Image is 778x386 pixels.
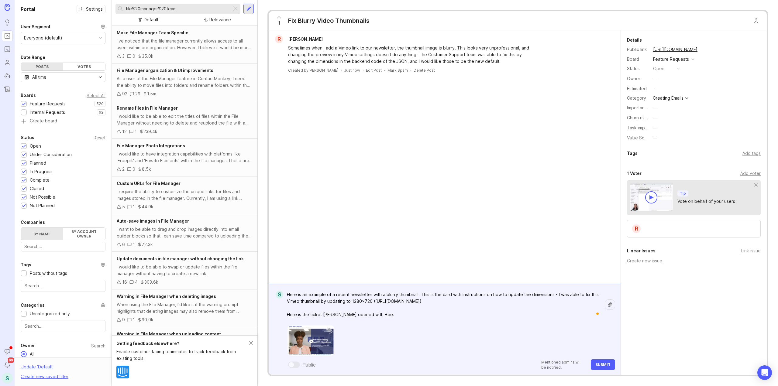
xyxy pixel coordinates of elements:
div: Everyone (default) [24,35,62,41]
span: 99 [8,357,14,363]
a: Update documents in file manager without changing the linkI would like to be able to swap or upda... [112,252,257,289]
a: Warning in File Manager when uploading contentHi team. We encourage our users to use File Manager... [112,327,257,365]
div: Link issue [741,248,761,254]
label: Task impact [627,125,651,130]
img: Canny Home [5,4,10,11]
div: Update ' Default ' [21,364,53,373]
div: Creating Emails [653,96,683,100]
div: Owner [627,75,648,82]
div: Internal Requests [30,109,65,116]
span: [PERSON_NAME] [288,36,323,42]
div: 44.9k [142,203,153,210]
div: All time [32,74,46,80]
div: 5 [122,203,125,210]
div: Create new saved filter [21,373,68,380]
div: 3 [122,53,125,60]
p: 520 [96,101,104,106]
div: I've noticed that the file manager currently allows access to all users within our organization. ... [117,38,253,51]
div: Posts without tags [30,270,67,277]
h1: Portal [21,5,35,13]
button: Announcements [2,346,13,357]
div: Linear Issues [627,247,656,254]
label: Importance [627,105,650,110]
div: Reset [94,136,105,139]
a: Create board [21,119,105,124]
a: [URL][DOMAIN_NAME] [651,46,699,53]
button: Submit [591,359,615,370]
div: 12 [122,128,127,135]
label: By account owner [63,228,105,240]
a: Auto-save images in File ManagerI want to be able to drag and drop images directly into email bui... [112,214,257,252]
div: 8.5k [142,166,151,173]
div: 1 [133,316,135,323]
a: Just now [344,68,360,73]
a: File Manager Photo IntegrationsI would like to have integration capabilities with platforms like ... [112,139,257,176]
div: Enable customer-facing teammates to track feedback from existing tools. [116,348,249,362]
div: All [27,351,37,357]
div: Not Possible [30,194,55,200]
div: Category [627,95,648,101]
div: Companies [21,219,45,226]
div: I require the ability to customize the unique links for files and images stored in the file manag... [117,188,253,202]
a: Ideas [2,17,13,28]
a: R[PERSON_NAME] [271,35,328,43]
div: Closed [30,185,44,192]
span: 1 [278,20,280,26]
div: — [653,114,657,121]
div: 72.3k [142,241,153,248]
div: Sometimes when I add a Vimeo link to our newsletter, the thumbnail image is blurry. This looks ve... [288,45,531,65]
div: open [653,65,664,72]
div: R [632,224,641,234]
div: Tags [21,261,31,268]
div: When using the File Manager, I'd like it if the warning prompt highlights that deleting images ma... [117,301,253,315]
span: Settings [86,6,103,12]
div: 0 [133,166,135,173]
div: I would like to have integration capabilities with platforms like 'Freepik' and 'Envato Elements'... [117,151,253,164]
div: Estimated [627,87,647,91]
img: https://canny-assets.io/images/3d9af23d28f5525172b1c2e6912ba1e1.png [287,325,334,356]
button: Mark Spam [387,68,408,73]
div: Tags [627,150,638,157]
div: 303.6k [144,279,158,285]
div: S [276,291,283,299]
div: Select All [87,94,105,97]
div: 4 [135,279,138,285]
div: Created by [PERSON_NAME] [288,68,338,73]
a: Users [2,57,13,68]
div: Feature Requests [30,101,66,107]
button: S [2,373,13,384]
div: Complete [30,177,50,183]
span: Warning in File Manager when uploading content [117,331,221,336]
div: Feature Requests [653,56,689,63]
div: Owner [21,342,35,349]
svg: toggle icon [95,75,105,80]
div: 1.5m [147,91,156,97]
div: Details [627,36,642,44]
span: Rename files in File Manager [117,105,178,111]
div: I would like to be able to swap or update files within the file manager without having to create ... [117,264,253,277]
div: Not Planned [30,202,55,209]
div: · [410,68,411,73]
input: Search... [25,323,102,330]
div: Open Intercom Messenger [757,365,772,380]
div: Relevance [209,16,231,23]
a: Warning in File Manager when deleting imagesWhen using the File Manager, I'd like it if the warni... [112,289,257,327]
div: Uncategorized only [30,310,70,317]
a: Make File Manager Team SpecificI've noticed that the file manager currently allows access to all ... [112,26,257,63]
button: Notifications [2,359,13,370]
a: Autopilot [2,70,13,81]
div: 35.0k [142,53,153,60]
div: — [653,125,657,131]
div: Default [144,16,158,23]
label: By name [21,228,63,240]
div: 6 [122,241,125,248]
div: Getting feedback elsewhere? [116,340,249,347]
div: Open [30,143,41,149]
span: Submit [595,362,611,367]
div: User Segment [21,23,50,30]
a: Roadmaps [2,44,13,55]
span: File Manager organization & UI improvements [117,68,213,73]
